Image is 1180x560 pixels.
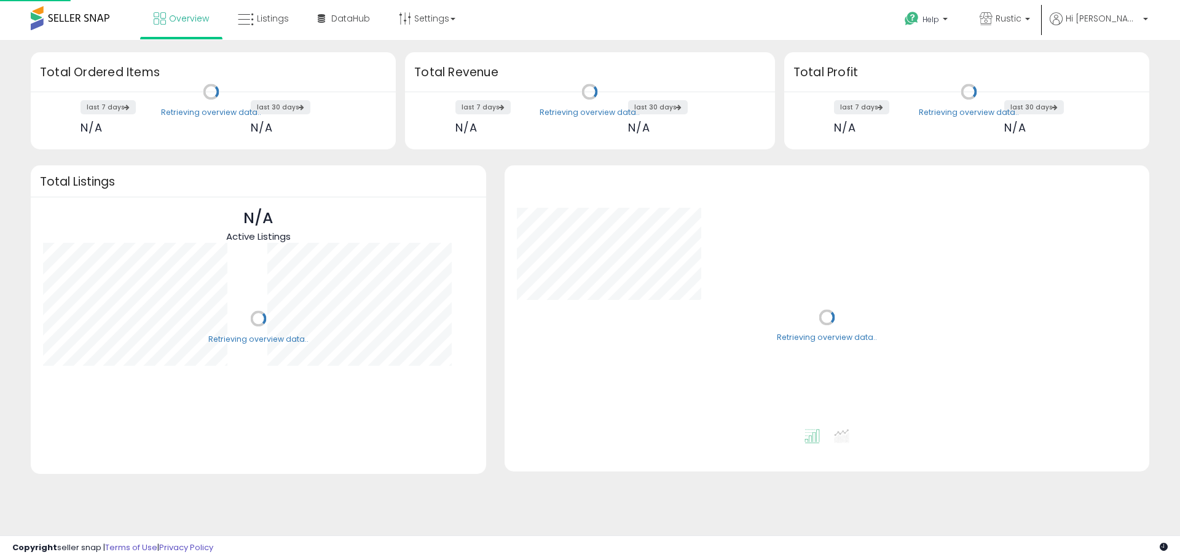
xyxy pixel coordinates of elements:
div: Retrieving overview data.. [919,107,1019,118]
span: Overview [169,12,209,25]
div: Retrieving overview data.. [777,333,877,344]
a: Hi [PERSON_NAME] [1050,12,1148,40]
div: seller snap | | [12,542,213,554]
div: Retrieving overview data.. [208,334,309,345]
div: Retrieving overview data.. [540,107,640,118]
strong: Copyright [12,542,57,553]
a: Privacy Policy [159,542,213,553]
span: Hi [PERSON_NAME] [1066,12,1139,25]
div: Retrieving overview data.. [161,107,261,118]
span: Rustic [996,12,1021,25]
a: Help [895,2,960,40]
span: Listings [257,12,289,25]
a: Terms of Use [105,542,157,553]
span: DataHub [331,12,370,25]
i: Get Help [904,11,919,26]
span: Help [922,14,939,25]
